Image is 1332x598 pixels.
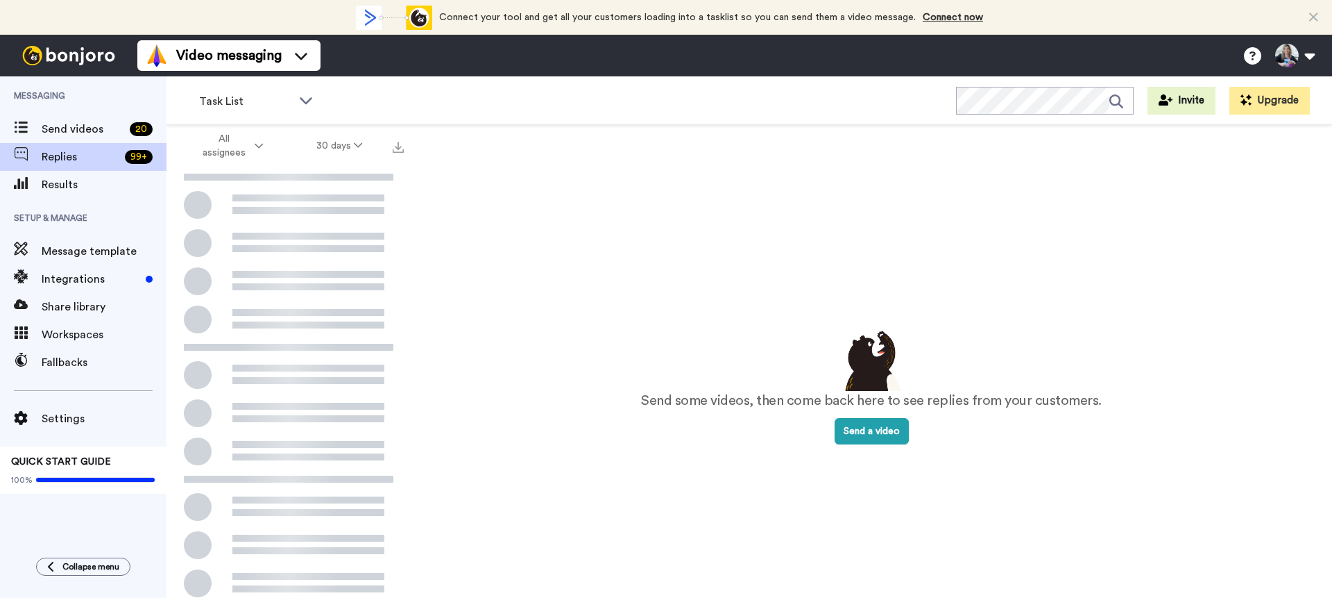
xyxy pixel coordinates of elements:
span: Message template [42,243,166,260]
img: results-emptystates.png [837,327,906,391]
span: Workspaces [42,326,166,343]
div: 99 + [125,150,153,164]
span: Collapse menu [62,561,119,572]
img: bj-logo-header-white.svg [17,46,121,65]
span: Settings [42,410,166,427]
span: Video messaging [176,46,282,65]
span: Task List [199,93,292,110]
span: Send videos [42,121,124,138]
p: Send some videos, then come back here to see replies from your customers. [641,391,1102,411]
button: 30 days [290,133,389,158]
a: Send a video [835,426,909,436]
span: Share library [42,299,166,315]
button: Collapse menu [36,558,130,576]
button: Export all results that match these filters now. [388,135,408,156]
span: 100% [11,474,33,485]
button: All assignees [169,126,290,165]
button: Send a video [835,418,909,445]
span: All assignees [196,132,252,160]
span: Integrations [42,271,140,288]
span: Replies [42,149,119,165]
span: Fallbacks [42,354,166,371]
img: vm-color.svg [146,44,168,67]
a: Connect now [923,13,983,22]
span: Results [42,176,166,193]
span: Connect your tool and get all your customers loading into a tasklist so you can send them a video... [439,13,916,22]
div: animation [356,6,432,30]
img: export.svg [393,142,404,153]
button: Invite [1147,87,1215,115]
div: 20 [130,122,153,136]
span: QUICK START GUIDE [11,457,111,467]
button: Upgrade [1229,87,1310,115]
